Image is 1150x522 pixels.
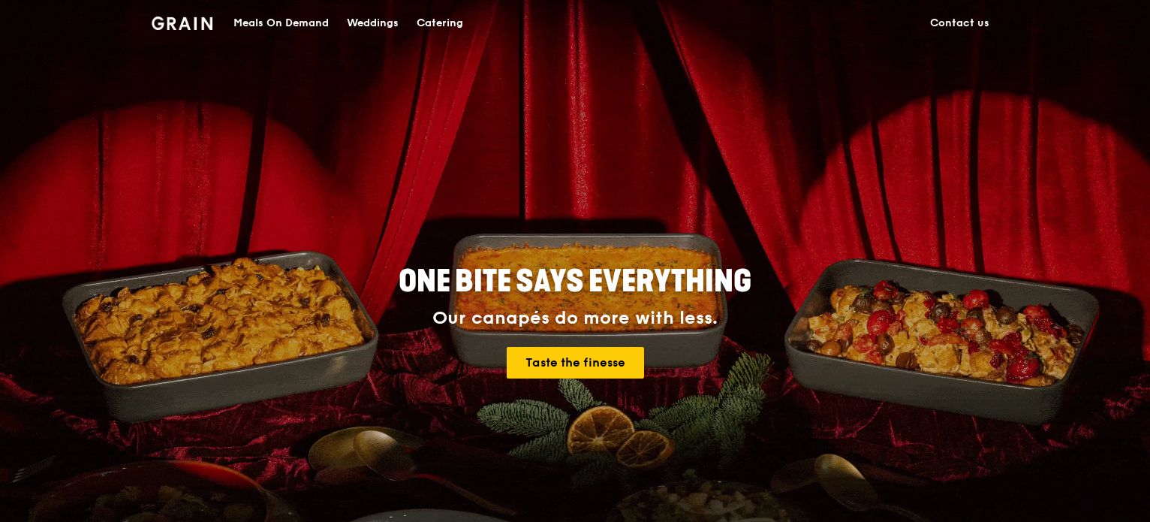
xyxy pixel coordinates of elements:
a: Contact us [921,1,998,46]
div: Meals On Demand [233,1,329,46]
div: Our canapés do more with less. [305,308,845,329]
span: ONE BITE SAYS EVERYTHING [399,264,751,300]
a: Taste the finesse [507,347,644,379]
a: Weddings [338,1,408,46]
img: Grain [152,17,212,30]
div: Weddings [347,1,399,46]
a: Catering [408,1,472,46]
div: Catering [417,1,463,46]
